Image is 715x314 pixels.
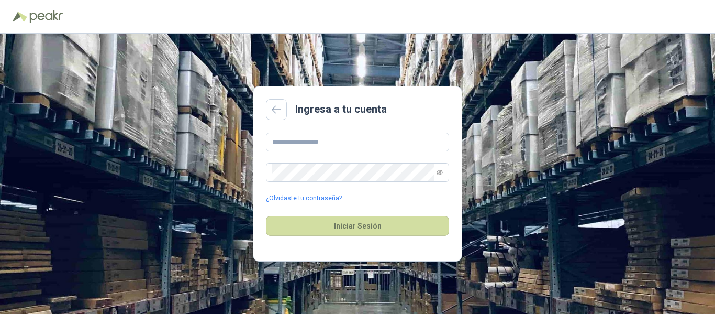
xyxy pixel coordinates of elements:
h2: Ingresa a tu cuenta [295,101,387,117]
button: Iniciar Sesión [266,216,449,236]
img: Logo [13,12,27,22]
span: eye-invisible [437,169,443,176]
img: Peakr [29,10,63,23]
a: ¿Olvidaste tu contraseña? [266,193,342,203]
